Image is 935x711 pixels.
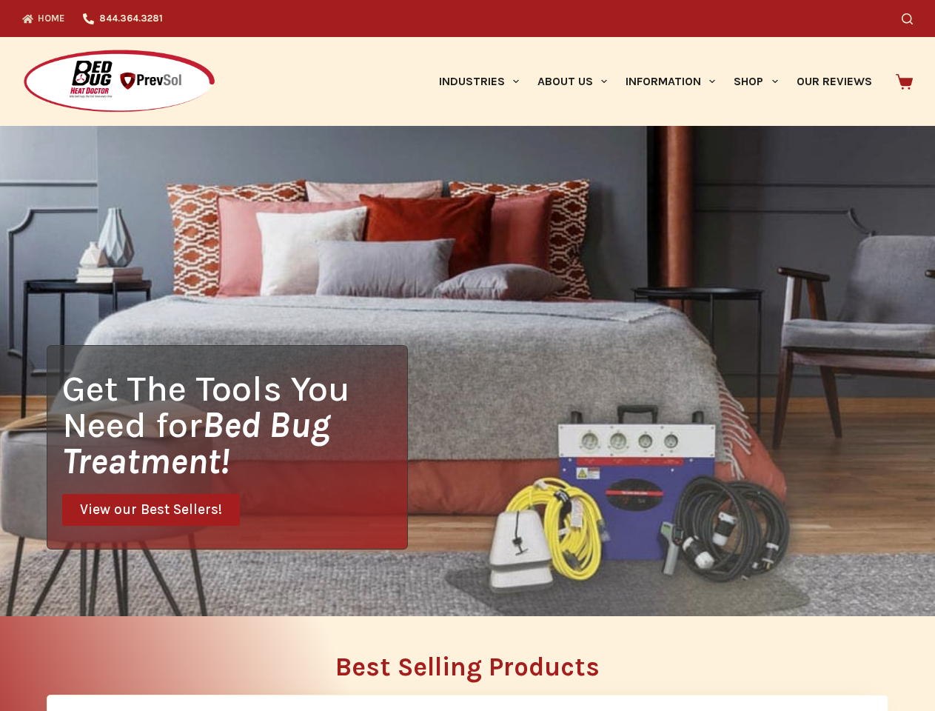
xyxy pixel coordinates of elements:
a: Information [617,37,725,126]
img: Prevsol/Bed Bug Heat Doctor [22,49,216,115]
button: Search [902,13,913,24]
nav: Primary [429,37,881,126]
a: About Us [528,37,616,126]
i: Bed Bug Treatment! [62,404,330,482]
a: Industries [429,37,528,126]
a: View our Best Sellers! [62,494,240,526]
h2: Best Selling Products [47,654,888,680]
span: View our Best Sellers! [80,503,222,517]
h1: Get The Tools You Need for [62,370,407,479]
a: Shop [725,37,787,126]
a: Our Reviews [787,37,881,126]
